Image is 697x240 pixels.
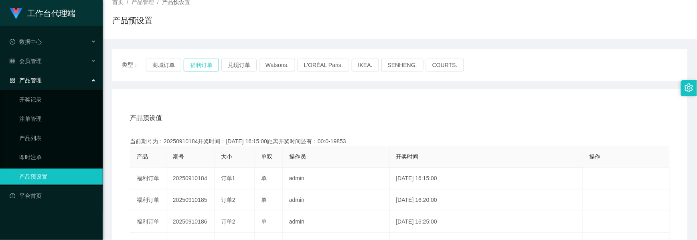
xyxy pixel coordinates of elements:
i: 图标: appstore-o [10,77,15,83]
span: 开奖时间 [396,153,419,160]
span: 订单2 [221,218,235,225]
span: 产品 [137,153,148,160]
span: 订单1 [221,175,235,181]
img: logo.9652507e.png [10,8,22,19]
a: 即时注单 [19,149,96,165]
i: 图标: table [10,58,15,64]
button: L'ORÉAL Paris. [298,59,349,71]
a: 产品预设置 [19,169,96,185]
td: [DATE] 16:15:00 [390,168,583,189]
button: COURTS. [426,59,464,71]
td: admin [283,189,390,211]
span: 会员管理 [10,58,42,64]
span: 期号 [173,153,184,160]
a: 注单管理 [19,111,96,127]
i: 图标: setting [685,83,693,92]
a: 开奖记录 [19,92,96,108]
div: 当前期号为：20250910184开奖时间：[DATE] 16:15:00距离开奖时间还有：00:0-19853 [130,137,670,146]
td: 20250910185 [166,189,215,211]
span: 单 [261,197,267,203]
button: 福利订单 [184,59,219,71]
a: 工作台代理端 [10,10,75,16]
button: SENHENG. [381,59,423,71]
span: 订单2 [221,197,235,203]
td: [DATE] 16:25:00 [390,211,583,233]
span: 数据中心 [10,39,42,45]
span: 操作 [589,153,600,160]
i: 图标: check-circle-o [10,39,15,45]
td: 福利订单 [130,189,166,211]
span: 类型： [122,59,146,71]
button: IKEA. [352,59,379,71]
td: 福利订单 [130,168,166,189]
a: 产品列表 [19,130,96,146]
span: 单 [261,218,267,225]
td: admin [283,211,390,233]
h1: 工作台代理端 [27,0,75,26]
button: 商城订单 [146,59,181,71]
span: 单双 [261,153,272,160]
td: 20250910184 [166,168,215,189]
td: [DATE] 16:20:00 [390,189,583,211]
span: 操作员 [289,153,306,160]
button: 兑现订单 [221,59,257,71]
span: 产品管理 [10,77,42,83]
span: 单 [261,175,267,181]
td: 福利订单 [130,211,166,233]
span: 大小 [221,153,232,160]
td: 20250910186 [166,211,215,233]
h1: 产品预设置 [112,14,152,26]
span: 产品预设值 [130,113,162,123]
td: admin [283,168,390,189]
button: Watsons. [259,59,295,71]
a: 图标: dashboard平台首页 [10,188,96,204]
